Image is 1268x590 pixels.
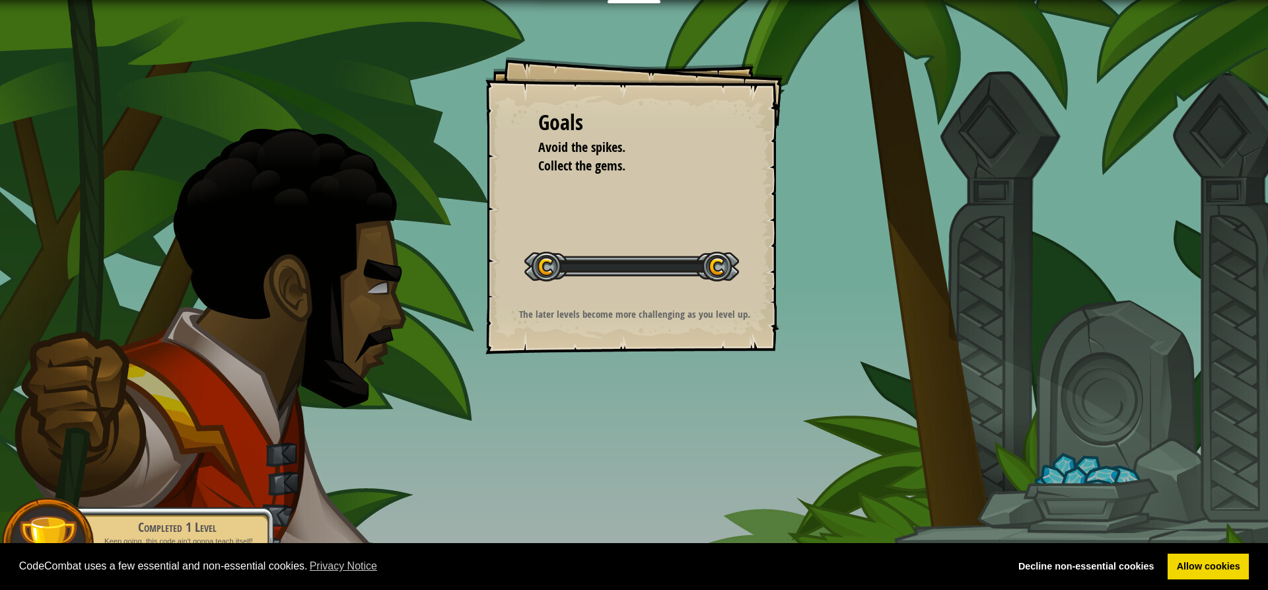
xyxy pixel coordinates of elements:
[308,556,380,576] a: learn more about cookies
[18,514,78,574] img: trophy.png
[1009,554,1163,580] a: deny cookies
[94,518,260,536] div: Completed 1 Level
[1168,554,1249,580] a: allow cookies
[94,536,260,546] p: Keep going, this code ain't gonna teach itself!
[19,556,999,576] span: CodeCombat uses a few essential and non-essential cookies.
